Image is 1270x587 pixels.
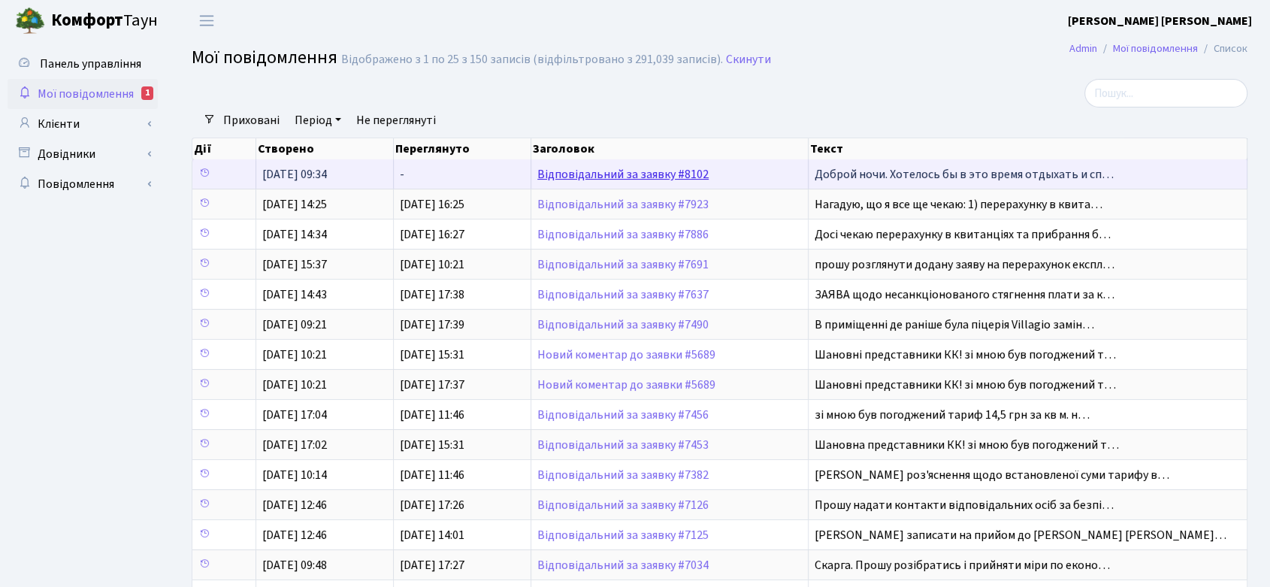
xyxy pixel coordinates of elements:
[400,527,464,543] span: [DATE] 14:01
[537,557,709,573] a: Відповідальний за заявку #7034
[1068,13,1252,29] b: [PERSON_NAME] [PERSON_NAME]
[188,8,225,33] button: Переключити навігацію
[262,256,327,273] span: [DATE] 15:37
[537,467,709,483] a: Відповідальний за заявку #7382
[1068,12,1252,30] a: [PERSON_NAME] [PERSON_NAME]
[350,107,442,133] a: Не переглянуті
[537,527,709,543] a: Відповідальний за заявку #7125
[537,256,709,273] a: Відповідальний за заявку #7691
[531,138,809,159] th: Заголовок
[400,377,464,393] span: [DATE] 17:37
[400,497,464,513] span: [DATE] 17:26
[815,437,1119,453] span: Шановна представники КК! зі мною був погоджений т…
[815,377,1116,393] span: Шановні представники КК! зі мною був погоджений т…
[8,49,158,79] a: Панель управління
[8,169,158,199] a: Повідомлення
[537,377,715,393] a: Новий коментар до заявки #5689
[262,467,327,483] span: [DATE] 10:14
[289,107,347,133] a: Період
[262,407,327,423] span: [DATE] 17:04
[815,346,1116,363] span: Шановні представники КК! зі мною був погоджений т…
[262,557,327,573] span: [DATE] 09:48
[8,79,158,109] a: Мої повідомлення1
[537,316,709,333] a: Відповідальний за заявку #7490
[192,138,256,159] th: Дії
[815,407,1090,423] span: зі мною був погоджений тариф 14,5 грн за кв м. н…
[262,316,327,333] span: [DATE] 09:21
[400,256,464,273] span: [DATE] 10:21
[815,527,1226,543] span: [PERSON_NAME] записати на прийом до [PERSON_NAME] [PERSON_NAME]…
[815,497,1114,513] span: Прошу надати контакти відповідальних осіб за безпі…
[141,86,153,100] div: 1
[400,557,464,573] span: [DATE] 17:27
[1084,79,1247,107] input: Пошук...
[400,286,464,303] span: [DATE] 17:38
[262,166,327,183] span: [DATE] 09:34
[815,286,1114,303] span: ЗАЯВА щодо несанкціонованого стягнення плати за к…
[262,527,327,543] span: [DATE] 12:46
[400,437,464,453] span: [DATE] 15:31
[262,377,327,393] span: [DATE] 10:21
[537,346,715,363] a: Новий коментар до заявки #5689
[537,196,709,213] a: Відповідальний за заявку #7923
[815,557,1110,573] span: Скарга. Прошу розібратись і прийняти міри по еконо…
[262,286,327,303] span: [DATE] 14:43
[38,86,134,102] span: Мої повідомлення
[537,166,709,183] a: Відповідальний за заявку #8102
[815,316,1094,333] span: В приміщенні де раніше була піцерія Villagio замін…
[815,467,1169,483] span: [PERSON_NAME] роз'яснення щодо встановленої суми тарифу в…
[51,8,158,34] span: Таун
[262,346,327,363] span: [DATE] 10:21
[815,166,1114,183] span: Доброй ночи. Хотелось бы в это время отдыхать и сп…
[1047,33,1270,65] nav: breadcrumb
[8,109,158,139] a: Клієнти
[726,53,771,67] a: Скинути
[40,56,141,72] span: Панель управління
[400,407,464,423] span: [DATE] 11:46
[8,139,158,169] a: Довідники
[1113,41,1198,56] a: Мої повідомлення
[394,138,531,159] th: Переглянуто
[256,138,394,159] th: Створено
[400,166,404,183] span: -
[262,196,327,213] span: [DATE] 14:25
[262,437,327,453] span: [DATE] 17:02
[537,497,709,513] a: Відповідальний за заявку #7126
[400,467,464,483] span: [DATE] 11:46
[400,196,464,213] span: [DATE] 16:25
[809,138,1247,159] th: Текст
[537,407,709,423] a: Відповідальний за заявку #7456
[262,226,327,243] span: [DATE] 14:34
[815,196,1102,213] span: Нагадую, що я все ще чекаю: 1) перерахунку в квита…
[192,44,337,71] span: Мої повідомлення
[217,107,286,133] a: Приховані
[400,226,464,243] span: [DATE] 16:27
[537,437,709,453] a: Відповідальний за заявку #7453
[537,226,709,243] a: Відповідальний за заявку #7886
[537,286,709,303] a: Відповідальний за заявку #7637
[400,346,464,363] span: [DATE] 15:31
[1198,41,1247,57] li: Список
[815,226,1111,243] span: Досі чекаю перерахунку в квитанціях та прибрання б…
[15,6,45,36] img: logo.png
[341,53,723,67] div: Відображено з 1 по 25 з 150 записів (відфільтровано з 291,039 записів).
[400,316,464,333] span: [DATE] 17:39
[1069,41,1097,56] a: Admin
[51,8,123,32] b: Комфорт
[815,256,1114,273] span: прошу розглянути додану заяву на перерахунок експл…
[262,497,327,513] span: [DATE] 12:46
